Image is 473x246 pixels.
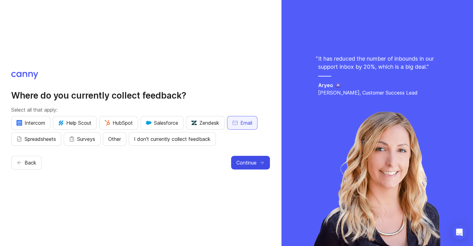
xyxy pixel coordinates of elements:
button: Intercom [11,116,50,130]
span: Back [25,159,36,166]
img: GKxMRLiRsgdWqxrdBeWfGK5kaZ2alx1WifDSa2kSTsK6wyJURKhUuPoQRYzjholVGzT2A2owx2gHwZoyZHHCYJ8YNOAZj3DSg... [146,120,151,126]
button: Zendesk [186,116,225,130]
img: G+3M5qq2es1si5SaumCnMN47tP1CvAZneIVX5dcx+oz+ZLhv4kfP9DwAAAABJRU5ErkJggg== [104,120,110,126]
span: Salesforce [146,119,178,127]
p: [PERSON_NAME], Customer Success Lead [318,89,436,96]
button: Continue [231,156,270,169]
span: Continue [236,159,257,166]
button: Back [11,156,42,169]
img: chelsea-96a536e71b9ea441f0eb6422f2eb9514.webp [313,109,441,246]
p: It has reduced the number of inbounds in our support inbox by 20%, which is a big deal. " [318,55,436,71]
p: Select all that apply: [11,106,270,114]
button: Email [227,116,257,130]
button: Salesforce [141,116,183,130]
button: Spreadsheets [11,132,61,146]
img: kV1LT1TqjqNHPtRK7+FoaplE1qRq1yqhg056Z8K5Oc6xxgIuf0oNQ9LelJqbcyPisAf0C9LDpX5UIuAAAAAElFTkSuQmCC [58,120,64,126]
button: HubSpot [99,116,138,130]
span: HubSpot [104,119,133,127]
img: Canny logo [11,72,38,79]
button: I don't currently collect feedback [129,132,216,146]
span: Surveys [77,135,95,143]
img: UniZRqrCPz6BHUWevMzgDJ1FW4xaGg2egd7Chm8uY0Al1hkDyjqDa8Lkk0kDEdqKkBok+T4wfoD0P0o6UMciQ8AAAAASUVORK... [191,120,197,126]
span: Zendesk [191,119,219,127]
div: Open Intercom Messenger [452,225,467,240]
span: Spreadsheets [25,135,56,143]
span: I don't currently collect feedback [134,135,211,143]
span: Intercom [16,119,45,127]
h5: Aryeo [318,81,333,89]
span: Help Scout [58,119,91,127]
h2: Where do you currently collect feedback? [11,90,270,101]
span: Other [108,135,121,143]
button: Other [103,132,126,146]
img: eRR1duPH6fQxdnSV9IruPjCimau6md0HxlPR81SIPROHX1VjYjAN9a41AAAAAElFTkSuQmCC [16,120,22,126]
button: Surveys [64,132,100,146]
button: Help Scout [53,116,97,130]
img: Aryeo logo [336,83,341,88]
span: Email [240,119,252,127]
